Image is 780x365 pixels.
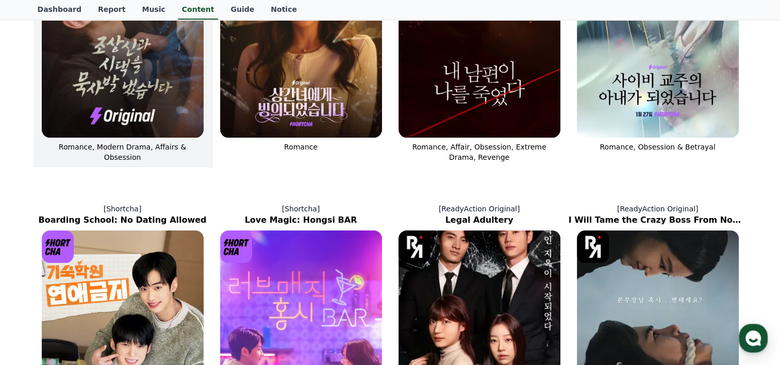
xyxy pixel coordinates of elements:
[68,279,133,305] a: Messages
[34,214,212,226] h2: Boarding School: No Dating Allowed
[153,295,178,303] span: Settings
[59,143,186,161] span: Romance, Modern Drama, Affairs & Obsession
[569,204,747,214] p: [ReadyAction Original]
[412,143,546,161] span: Romance, Affair, Obsession, Extreme Drama, Revenge
[212,204,390,214] p: [Shortcha]
[569,214,747,226] h2: I Will Tame the Crazy Boss From Now On
[42,230,74,263] img: [object Object] Logo
[399,230,431,263] img: [object Object] Logo
[34,204,212,214] p: [Shortcha]
[577,230,609,263] img: [object Object] Logo
[212,214,390,226] h2: Love Magic: Hongsi BAR
[133,279,198,305] a: Settings
[26,295,44,303] span: Home
[600,143,715,151] span: Romance, Obsession & Betrayal
[220,230,253,263] img: [object Object] Logo
[390,214,569,226] h2: Legal Adultery
[284,143,318,151] span: Romance
[86,295,116,304] span: Messages
[3,279,68,305] a: Home
[390,204,569,214] p: [ReadyAction Original]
